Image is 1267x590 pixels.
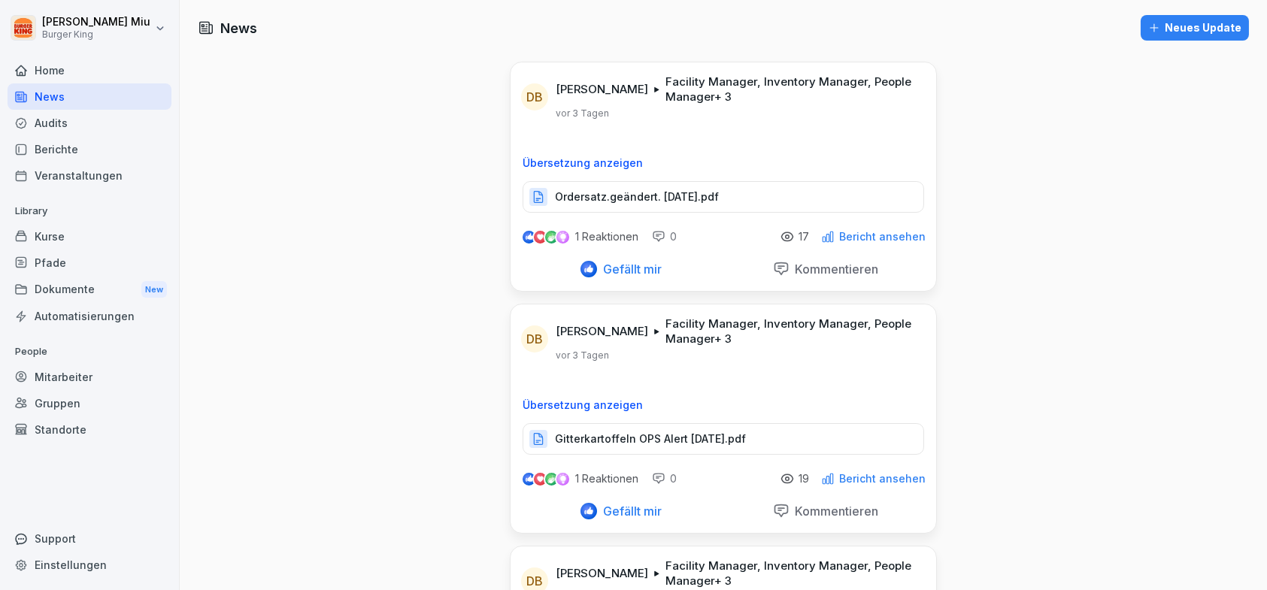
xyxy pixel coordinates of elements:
[556,566,648,581] p: [PERSON_NAME]
[652,229,677,244] div: 0
[545,473,558,486] img: celebrate
[665,558,918,588] p: Facility Manager, Inventory Manager, People Manager + 3
[42,29,150,40] p: Burger King
[523,194,924,209] a: Ordersatz.geändert. [DATE].pdf
[8,303,171,329] a: Automatisierungen
[521,83,548,110] div: DB
[575,231,638,243] p: 1 Reaktionen
[220,18,257,38] h1: News
[535,474,546,485] img: love
[556,82,648,97] p: [PERSON_NAME]
[556,324,648,339] p: [PERSON_NAME]
[575,473,638,485] p: 1 Reaktionen
[42,16,150,29] p: [PERSON_NAME] Miu
[1148,20,1241,36] div: Neues Update
[1141,15,1249,41] button: Neues Update
[523,473,535,485] img: like
[597,262,662,277] p: Gefällt mir
[839,473,926,485] p: Bericht ansehen
[8,552,171,578] a: Einstellungen
[556,349,609,362] p: vor 3 Tagen
[141,281,167,298] div: New
[556,230,569,244] img: inspiring
[790,504,879,519] p: Kommentieren
[8,525,171,552] div: Support
[8,250,171,276] a: Pfade
[8,199,171,223] p: Library
[790,262,879,277] p: Kommentieren
[652,471,677,486] div: 0
[555,189,719,204] p: Ordersatz.geändert. [DATE].pdf
[665,316,918,346] p: Facility Manager, Inventory Manager, People Manager + 3
[8,223,171,250] a: Kurse
[556,472,569,486] img: inspiring
[535,231,546,243] img: love
[556,107,609,120] p: vor 3 Tagen
[555,431,746,446] p: Gitterkartoffeln OPS Alert [DATE].pdf
[839,231,926,243] p: Bericht ansehen
[521,325,548,352] div: DB
[8,162,171,189] a: Veranstaltungen
[8,364,171,390] a: Mitarbeiter
[799,231,809,243] p: 17
[523,231,535,243] img: like
[523,157,924,169] p: Übersetzung anzeigen
[597,504,662,519] p: Gefällt mir
[8,110,171,136] a: Audits
[8,136,171,162] a: Berichte
[523,399,924,411] p: Übersetzung anzeigen
[545,231,558,244] img: celebrate
[665,74,918,104] p: Facility Manager, Inventory Manager, People Manager + 3
[8,390,171,416] a: Gruppen
[8,83,171,110] a: News
[8,276,171,304] div: Dokumente
[8,416,171,443] a: Standorte
[8,276,171,304] a: DokumenteNew
[799,473,809,485] p: 19
[8,340,171,364] p: People
[523,436,924,451] a: Gitterkartoffeln OPS Alert [DATE].pdf
[8,57,171,83] a: Home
